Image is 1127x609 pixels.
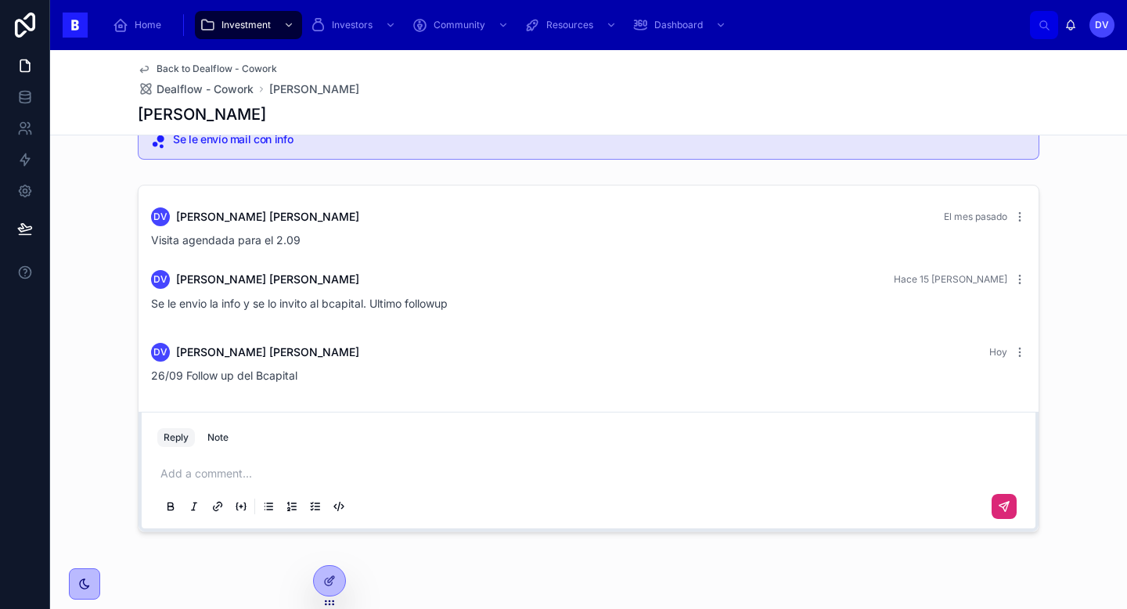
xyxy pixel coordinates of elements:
span: [PERSON_NAME] [PERSON_NAME] [176,209,359,225]
a: Dealflow - Cowork [138,81,254,97]
span: DV [153,211,167,223]
div: scrollable content [100,8,1030,42]
p: Se le envio la info y se lo invito al bcapital. Ultimo followup [151,295,1026,312]
span: Dealflow - Cowork [157,81,254,97]
a: [PERSON_NAME] [269,81,359,97]
span: Home [135,19,161,31]
span: Visita agendada para el 2.09 [151,233,301,247]
a: Investors [305,11,404,39]
span: Hace 15 [PERSON_NAME] [894,273,1007,285]
span: Investment [221,19,271,31]
span: DV [1095,19,1109,31]
a: Back to Dealflow - Cowork [138,63,277,75]
span: Dashboard [654,19,703,31]
span: [PERSON_NAME] [PERSON_NAME] [176,344,359,360]
a: Dashboard [628,11,734,39]
button: Note [201,428,235,447]
span: DV [153,346,167,359]
span: Investors [332,19,373,31]
span: Community [434,19,485,31]
span: DV [153,273,167,286]
span: 26/09 Follow up del Bcapital [151,369,297,382]
div: Note [207,431,229,444]
h5: Se le envío mail con info [173,134,1026,145]
span: El mes pasado [944,211,1007,222]
img: App logo [63,13,88,38]
a: Resources [520,11,625,39]
a: Home [108,11,172,39]
h1: [PERSON_NAME] [138,103,266,125]
a: Community [407,11,517,39]
button: Reply [157,428,195,447]
a: Investment [195,11,302,39]
span: Hoy [989,346,1007,358]
span: Back to Dealflow - Cowork [157,63,277,75]
span: Resources [546,19,593,31]
span: [PERSON_NAME] [PERSON_NAME] [176,272,359,287]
